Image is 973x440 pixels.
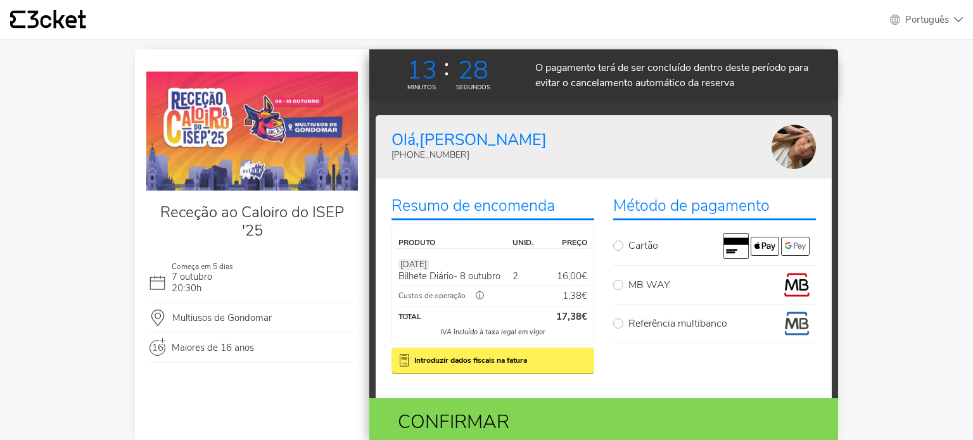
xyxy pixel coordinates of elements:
div: MINUTOS [396,83,447,92]
p: € [545,310,587,324]
p: O pagamento terá de ser concluído dentro deste período para evitar o cancelamento automático da r... [535,60,829,91]
span: Multiusos de Gondomar [172,311,272,324]
span: 1,38 [563,289,582,302]
h4: Receção ao Caloiro do ISEP '25 [153,203,352,240]
img: apple-pay.0415eff4.svg [751,237,779,256]
img: 7440fe1f37c444abb5e7e2de1cca6be7.webp [146,72,358,191]
div: ⓘ [466,290,493,303]
span: Começa em 5 dias [172,262,233,271]
span: [DATE] [398,259,429,270]
img: profile.jpeg [772,108,816,187]
img: google-pay.9d0a6f4d.svg [781,237,810,256]
p: Bilhete Diário- 8 outubro [398,271,506,282]
div: SEGUNDOS [447,83,499,92]
span: [PHONE_NUMBER] [391,149,469,161]
span: 7 outubro 20:30h [172,270,212,294]
p: Olá, [391,132,547,148]
img: cc.91aeaccb.svg [723,233,749,259]
p: Resumo de encomenda [391,194,594,220]
p: Cartão [628,238,658,253]
img: mbway.1e3ecf15.png [784,272,810,298]
p: Custos de operação [398,290,466,301]
p: MB WAY [628,277,670,292]
span: + [159,338,166,344]
p: Produto [398,237,506,248]
div: 28 [447,51,499,77]
p: 2 [509,271,542,282]
div: 13 [396,51,447,77]
p: Preço [545,237,587,248]
p: € [542,289,587,303]
p: unid. [512,237,538,248]
p: Método de pagamento [613,194,816,220]
span: 16 [152,342,167,356]
p: Total [398,311,538,322]
button: Introduzir dados fiscais na fatura [391,348,594,373]
g: {' '} [10,11,25,28]
button: ⓘ [466,287,493,306]
img: multibanco.bbb34faf.png [784,311,810,336]
div: Confirmar [388,408,675,436]
p: Referência multibanco [628,316,727,331]
span: Maiores de 16 anos [172,342,254,353]
p: 16,00€ [542,271,587,282]
p: IVA incluído à taxa legal em vigor [405,327,581,338]
span: [PERSON_NAME] [419,129,547,151]
span: 17,38 [556,310,582,323]
b: Introduzir dados fiscais na fatura [414,355,527,366]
